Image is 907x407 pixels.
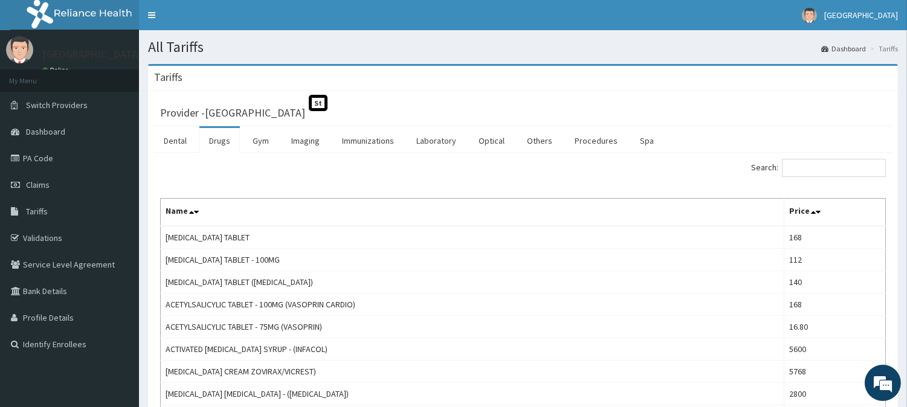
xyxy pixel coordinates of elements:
[867,43,898,54] li: Tariffs
[751,159,886,177] label: Search:
[26,126,65,137] span: Dashboard
[42,66,71,74] a: Online
[161,249,784,271] td: [MEDICAL_DATA] TABLET - 100MG
[198,6,227,35] div: Minimize live chat window
[42,49,142,60] p: [GEOGRAPHIC_DATA]
[282,128,329,153] a: Imaging
[6,275,230,318] textarea: Type your message and hit 'Enter'
[161,271,784,293] td: [MEDICAL_DATA] TABLET ([MEDICAL_DATA])
[802,8,817,23] img: User Image
[26,100,88,111] span: Switch Providers
[332,128,404,153] a: Immunizations
[160,107,305,118] h3: Provider - [GEOGRAPHIC_DATA]
[161,199,784,226] th: Name
[154,72,182,83] h3: Tariffs
[782,159,886,177] input: Search:
[517,128,562,153] a: Others
[161,226,784,249] td: [MEDICAL_DATA] TABLET
[784,316,885,338] td: 16.80
[26,206,48,217] span: Tariffs
[821,43,866,54] a: Dashboard
[784,199,885,226] th: Price
[784,361,885,383] td: 5768
[630,128,663,153] a: Spa
[161,293,784,316] td: ACETYLSALICYLIC TABLET - 100MG (VASOPRIN CARDIO)
[784,338,885,361] td: 5600
[469,128,514,153] a: Optical
[161,383,784,405] td: [MEDICAL_DATA] [MEDICAL_DATA] - ([MEDICAL_DATA])
[784,226,885,249] td: 168
[63,68,203,83] div: Chat with us now
[6,36,33,63] img: User Image
[784,293,885,316] td: 168
[161,338,784,361] td: ACTIVATED [MEDICAL_DATA] SYRUP - (INFACOL)
[565,128,627,153] a: Procedures
[161,316,784,338] td: ACETYLSALICYLIC TABLET - 75MG (VASOPRIN)
[70,125,167,247] span: We're online!
[309,95,328,111] span: St
[22,60,49,91] img: d_794563401_company_1708531726252_794563401
[199,128,240,153] a: Drugs
[161,361,784,383] td: [MEDICAL_DATA] CREAM ZOVIRAX/VICREST)
[407,128,466,153] a: Laboratory
[243,128,279,153] a: Gym
[148,39,898,55] h1: All Tariffs
[26,179,50,190] span: Claims
[154,128,196,153] a: Dental
[784,249,885,271] td: 112
[784,271,885,293] td: 140
[784,383,885,405] td: 2800
[824,10,898,21] span: [GEOGRAPHIC_DATA]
